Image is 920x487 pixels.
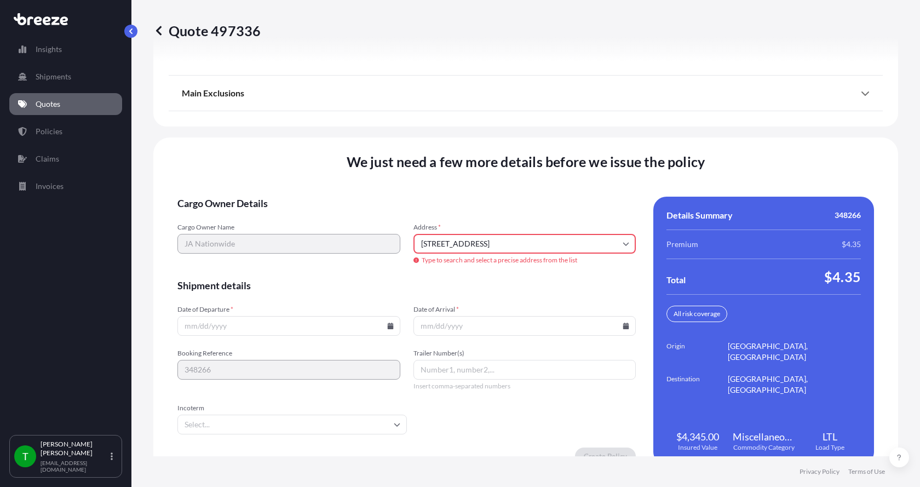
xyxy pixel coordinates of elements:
[36,153,59,164] p: Claims
[182,88,244,99] span: Main Exclusions
[676,430,719,443] span: $4,345.00
[666,374,728,396] span: Destination
[22,451,28,462] span: T
[666,210,733,221] span: Details Summary
[728,341,861,363] span: [GEOGRAPHIC_DATA], [GEOGRAPHIC_DATA]
[177,349,400,358] span: Booking Reference
[413,382,636,391] span: Insert comma-separated numbers
[413,305,636,314] span: Date of Arrival
[36,44,62,55] p: Insights
[36,126,62,137] p: Policies
[413,234,636,254] input: Cargo owner address
[9,66,122,88] a: Shipments
[413,223,636,232] span: Address
[41,460,108,473] p: [EMAIL_ADDRESS][DOMAIN_NAME]
[182,80,870,106] div: Main Exclusions
[666,341,728,363] span: Origin
[413,316,636,336] input: mm/dd/yyyy
[584,451,627,462] p: Create Policy
[835,210,861,221] span: 348266
[824,268,861,285] span: $4.35
[153,22,261,39] p: Quote 497336
[177,316,400,336] input: mm/dd/yyyy
[41,440,108,457] p: [PERSON_NAME] [PERSON_NAME]
[733,430,795,443] span: Miscellaneous Manufactured Articles
[9,148,122,170] a: Claims
[823,430,837,443] span: LTL
[842,239,861,250] span: $4.35
[36,181,64,192] p: Invoices
[9,93,122,115] a: Quotes
[36,71,71,82] p: Shipments
[413,349,636,358] span: Trailer Number(s)
[733,443,795,452] span: Commodity Category
[177,279,636,292] span: Shipment details
[413,360,636,380] input: Number1, number2,...
[9,175,122,197] a: Invoices
[177,197,636,210] span: Cargo Owner Details
[678,443,717,452] span: Insured Value
[177,223,400,232] span: Cargo Owner Name
[36,99,60,110] p: Quotes
[728,374,861,396] span: [GEOGRAPHIC_DATA], [GEOGRAPHIC_DATA]
[666,306,727,322] div: All risk coverage
[177,404,407,412] span: Incoterm
[9,38,122,60] a: Insights
[177,415,407,434] input: Select...
[177,360,400,380] input: Your internal reference
[347,153,705,170] span: We just need a few more details before we issue the policy
[177,305,400,314] span: Date of Departure
[666,274,686,285] span: Total
[815,443,844,452] span: Load Type
[9,121,122,142] a: Policies
[413,256,636,265] span: Type to search and select a precise address from the list
[666,239,698,250] span: Premium
[800,467,840,476] a: Privacy Policy
[575,448,636,465] button: Create Policy
[848,467,885,476] a: Terms of Use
